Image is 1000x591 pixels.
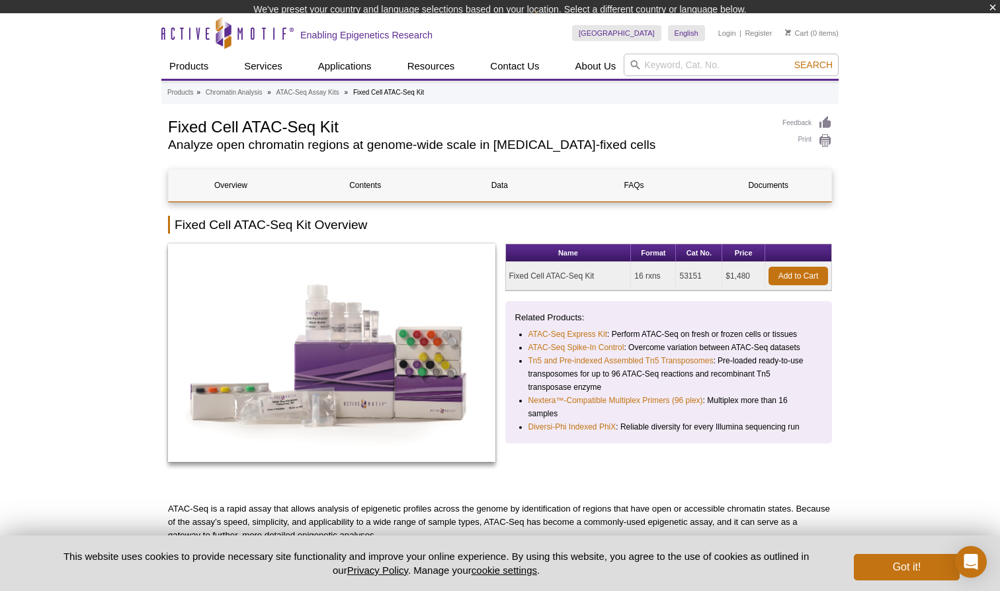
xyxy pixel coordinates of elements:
h2: Analyze open chromatin regions at genome-wide scale in [MEDICAL_DATA]-fixed cells [168,139,769,151]
h1: Fixed Cell ATAC-Seq Kit [168,116,769,136]
a: Contact Us [482,54,547,79]
button: Search [790,59,837,71]
a: Nextera™-Compatible Multiplex Primers (96 plex) [528,394,703,407]
a: Privacy Policy [347,565,408,576]
a: Tn5 and Pre-indexed Assembled Tn5 Transposomes [528,354,714,367]
h2: Enabling Epigenetics Research [300,29,433,41]
a: Chromatin Analysis [206,87,263,99]
div: Open Intercom Messenger [955,546,987,578]
a: Register [745,28,772,38]
a: Products [167,87,193,99]
li: : Pre-loaded ready-to-use transposomes for up to 96 ATAC-Seq reactions and recombinant Tn5 transp... [528,354,811,394]
li: : Perform ATAC-Seq on fresh or frozen cells or tissues [528,328,811,341]
li: : Overcome variation between ATAC-Seq datasets [528,341,811,354]
p: This website uses cookies to provide necessary site functionality and improve your online experie... [40,549,832,577]
a: FAQs [572,169,696,201]
li: » [267,89,271,96]
a: Data [437,169,562,201]
img: Your Cart [785,29,791,36]
li: » [196,89,200,96]
li: : Reliable diversity for every Illumina sequencing run [528,420,811,433]
a: Add to Cart [769,267,828,285]
button: Got it! [854,554,960,580]
td: 16 rxns [631,262,676,291]
li: » [345,89,349,96]
a: Applications [310,54,380,79]
a: Resources [399,54,463,79]
li: (0 items) [785,25,839,41]
input: Keyword, Cat. No. [624,54,839,76]
a: Contents [303,169,427,201]
a: Cart [785,28,808,38]
a: Print [782,134,832,148]
th: Format [631,244,676,262]
a: ATAC-Seq Assay Kits [276,87,339,99]
li: Fixed Cell ATAC-Seq Kit [353,89,424,96]
a: Overview [169,169,293,201]
button: cookie settings [472,565,537,576]
a: Products [161,54,216,79]
th: Cat No. [676,244,722,262]
a: Login [718,28,736,38]
p: ATAC-Seq is a rapid assay that allows analysis of epigenetic profiles across the genome by identi... [168,502,832,542]
img: Change Here [535,10,570,41]
a: About Us [567,54,624,79]
p: Related Products: [515,311,823,324]
li: | [739,25,741,41]
a: ATAC-Seq Express Kit [528,328,608,341]
a: Services [236,54,290,79]
img: CUT&Tag-IT Assay Kit - Tissue [168,244,495,462]
a: [GEOGRAPHIC_DATA] [572,25,661,41]
th: Price [722,244,765,262]
li: : Multiplex more than 16 samples [528,394,811,420]
span: Search [794,60,833,70]
h2: Fixed Cell ATAC-Seq Kit Overview [168,216,832,234]
td: 53151 [676,262,722,291]
a: Diversi-Phi Indexed PhiX [528,420,616,433]
a: English [668,25,705,41]
a: Feedback [782,116,832,130]
td: $1,480 [722,262,765,291]
a: ATAC-Seq Spike-In Control [528,341,624,354]
a: Documents [706,169,831,201]
td: Fixed Cell ATAC-Seq Kit [506,262,632,291]
th: Name [506,244,632,262]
